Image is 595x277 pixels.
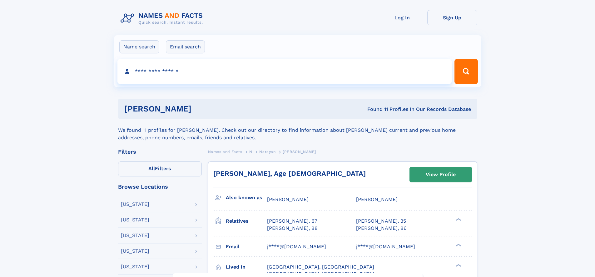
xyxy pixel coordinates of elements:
[267,225,318,232] a: [PERSON_NAME], 88
[410,167,472,182] a: View Profile
[166,40,205,53] label: Email search
[454,218,462,222] div: ❯
[119,40,159,53] label: Name search
[121,233,149,238] div: [US_STATE]
[226,216,267,226] h3: Relatives
[118,184,202,190] div: Browse Locations
[356,196,398,202] span: [PERSON_NAME]
[121,249,149,254] div: [US_STATE]
[279,106,471,113] div: Found 11 Profiles In Our Records Database
[117,59,452,84] input: search input
[213,170,366,177] a: [PERSON_NAME], Age [DEMOGRAPHIC_DATA]
[118,10,208,27] img: Logo Names and Facts
[121,264,149,269] div: [US_STATE]
[267,264,374,270] span: [GEOGRAPHIC_DATA], [GEOGRAPHIC_DATA]
[121,202,149,207] div: [US_STATE]
[356,225,407,232] a: [PERSON_NAME], 86
[267,196,309,202] span: [PERSON_NAME]
[454,59,478,84] button: Search Button
[259,148,275,156] a: Narayan
[118,149,202,155] div: Filters
[226,262,267,272] h3: Lived in
[121,217,149,222] div: [US_STATE]
[249,150,252,154] span: N
[208,148,242,156] a: Names and Facts
[454,263,462,267] div: ❯
[124,105,280,113] h1: [PERSON_NAME]
[226,241,267,252] h3: Email
[283,150,316,154] span: [PERSON_NAME]
[118,161,202,176] label: Filters
[267,271,374,277] span: [GEOGRAPHIC_DATA], [GEOGRAPHIC_DATA]
[259,150,275,154] span: Narayan
[454,243,462,247] div: ❯
[426,167,456,182] div: View Profile
[226,192,267,203] h3: Also known as
[377,10,427,25] a: Log In
[148,166,155,171] span: All
[427,10,477,25] a: Sign Up
[249,148,252,156] a: N
[267,218,317,225] a: [PERSON_NAME], 67
[118,119,477,141] div: We found 11 profiles for [PERSON_NAME]. Check out our directory to find information about [PERSON...
[356,218,406,225] a: [PERSON_NAME], 35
